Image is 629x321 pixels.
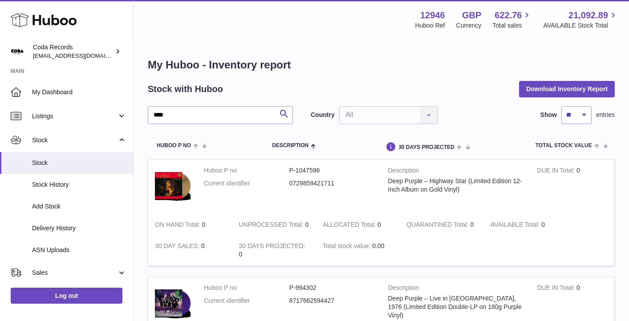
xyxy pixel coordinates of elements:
[204,284,289,292] dt: Huboo P no
[32,202,126,211] span: Add Stock
[32,159,126,167] span: Stock
[157,143,191,148] span: Huboo P no
[148,235,232,265] td: 0
[531,160,614,214] td: 0
[148,83,223,95] h2: Stock with Huboo
[155,221,202,230] strong: ON HAND Total
[272,143,308,148] span: Description
[289,179,375,188] dd: 0729859421711
[537,167,576,176] strong: DUE IN Total
[32,136,117,144] span: Stock
[388,166,524,177] strong: Description
[388,284,524,294] strong: Description
[11,288,122,304] a: Log out
[32,88,126,96] span: My Dashboard
[491,221,541,230] strong: AVAILABLE Total
[388,177,524,194] div: Deep Purple – Highway Star (Limited Edition 12-Inch Album on Gold Vinyl)
[456,21,482,30] div: Currency
[495,9,522,21] span: 622.76
[372,242,384,249] span: 0.00
[239,242,305,252] strong: 30 DAYS PROJECTED
[232,214,316,236] td: 0
[323,242,372,252] strong: Total stock value
[239,221,305,230] strong: UNPROCESSED Total
[323,221,377,230] strong: ALLOCATED Total
[32,269,117,277] span: Sales
[204,179,289,188] dt: Current identifier
[316,214,400,236] td: 0
[204,297,289,305] dt: Current identifier
[33,43,113,60] div: Coda Records
[32,224,126,233] span: Delivery History
[289,166,375,175] dd: P-1047596
[536,143,592,148] span: Total stock value
[415,21,445,30] div: Huboo Ref
[420,9,445,21] strong: 12946
[568,9,608,21] span: 21,092.89
[289,297,375,305] dd: 8717662594427
[155,242,201,252] strong: 30 DAY SALES
[492,21,532,30] span: Total sales
[543,9,618,30] a: 21,092.89 AVAILABLE Stock Total
[388,294,524,320] div: Deep Purple – Live in [GEOGRAPHIC_DATA], 1976 (Limited Edition Double-LP on 180g Purple Vinyl)
[484,214,568,236] td: 0
[406,221,470,230] strong: QUARANTINED Total
[519,81,615,97] button: Download Inventory Report
[148,214,232,236] td: 0
[204,166,289,175] dt: Huboo P no
[398,144,455,150] span: 30 DAYS PROJECTED
[492,9,532,30] a: 622.76 Total sales
[32,181,126,189] span: Stock History
[537,284,576,293] strong: DUE IN Total
[311,111,335,119] label: Country
[596,111,615,119] span: entries
[155,166,191,205] img: product image
[232,235,316,265] td: 0
[32,112,117,120] span: Listings
[462,9,481,21] strong: GBP
[543,21,618,30] span: AVAILABLE Stock Total
[11,45,24,58] img: haz@pcatmedia.com
[289,284,375,292] dd: P-994302
[540,111,557,119] label: Show
[32,246,126,254] span: ASN Uploads
[148,58,615,72] h1: My Huboo - Inventory report
[33,52,131,59] span: [EMAIL_ADDRESS][DOMAIN_NAME]
[470,221,474,228] span: 0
